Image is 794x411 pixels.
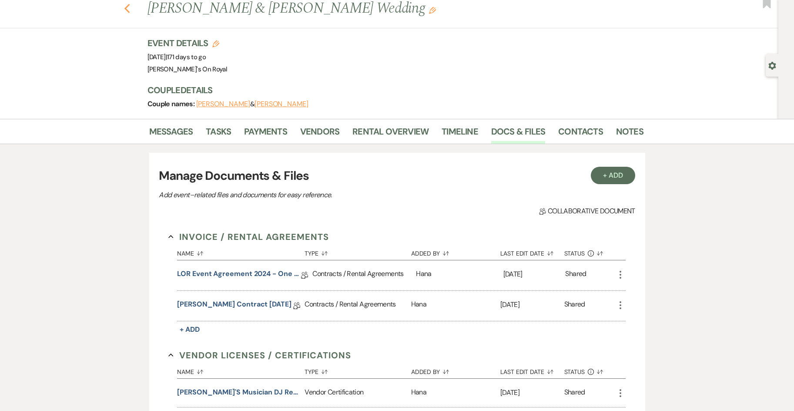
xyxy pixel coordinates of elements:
span: Couple names: [147,99,196,108]
div: Hana [416,260,503,290]
a: Contacts [558,125,603,144]
span: [DATE] [147,53,206,61]
a: Rental Overview [352,125,429,144]
button: + Add [177,323,202,336]
div: Vendor Certification [305,379,411,407]
span: 171 days to go [167,53,206,61]
p: [DATE] [503,269,566,280]
div: Contracts / Rental Agreements [305,291,411,321]
button: Status [564,243,615,260]
button: [PERSON_NAME] [255,101,308,108]
div: Hana [411,291,500,321]
a: LOR Event Agreement 2024 - One Client [177,269,301,282]
p: [DATE] [500,387,564,398]
button: [PERSON_NAME]'s Musician DJ Regulations 2025 [177,387,301,398]
span: + Add [180,325,200,334]
a: Vendors [300,125,339,144]
a: Docs & Files [491,125,545,144]
h3: Manage Documents & Files [159,167,635,185]
span: & [196,100,308,108]
p: Add event–related files and documents for easy reference. [159,189,463,201]
button: Added By [411,243,500,260]
button: Invoice / Rental Agreements [168,230,329,243]
span: Collaborative document [539,206,635,216]
a: Tasks [206,125,231,144]
a: [PERSON_NAME] Contract [DATE] [177,299,291,313]
div: Hana [411,379,500,407]
h3: Couple Details [147,84,635,96]
button: Last Edit Date [500,362,564,378]
div: Shared [565,269,586,282]
span: | [166,53,206,61]
a: Messages [149,125,193,144]
button: [PERSON_NAME] [196,101,250,108]
h3: Event Details [147,37,228,49]
button: Status [564,362,615,378]
button: Type [305,362,411,378]
span: Status [564,369,585,375]
button: Open lead details [768,61,776,69]
button: Edit [429,6,436,14]
a: Timeline [442,125,478,144]
a: Payments [244,125,287,144]
a: Notes [616,125,643,144]
button: + Add [591,167,635,184]
button: Type [305,243,411,260]
button: Name [177,362,305,378]
p: [DATE] [500,299,564,310]
button: Name [177,243,305,260]
button: Vendor Licenses / Certifications [168,349,351,362]
div: Shared [564,387,585,399]
button: Added By [411,362,500,378]
span: [PERSON_NAME]'s On Royal [147,65,228,74]
button: Last Edit Date [500,243,564,260]
div: Contracts / Rental Agreements [312,260,416,290]
span: Status [564,250,585,256]
div: Shared [564,299,585,313]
